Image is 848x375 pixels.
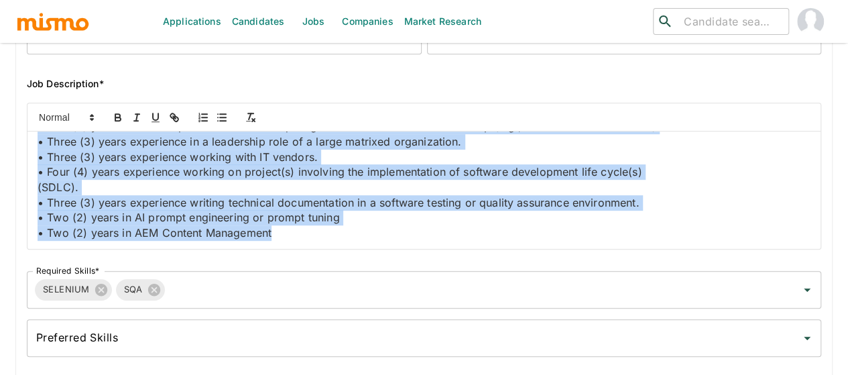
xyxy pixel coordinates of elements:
div: SQA [116,279,165,301]
img: logo [16,11,90,32]
p: • Three (3) years experience writing technical documentation in a software testing or quality ass... [38,195,810,211]
p: • Three (3) years experience in a leadership role of a large matrixed organization. [38,134,810,150]
button: Open [798,329,816,347]
h6: Job Description* [27,76,821,92]
p: (SDLC). [38,180,810,195]
p: • Four (4) years experience working on project(s) involving the implementation of software develo... [38,164,810,180]
button: Open [798,280,816,299]
span: SQA [116,282,151,297]
p: • Three (3) years experience working with IT vendors. [38,150,810,165]
div: SELENIUM [35,279,112,301]
img: Maia Reyes [797,8,824,35]
p: • Two (2) years in AI prompt engineering or prompt tuning [38,210,810,225]
input: Candidate search [678,12,783,31]
label: Required Skills* [36,265,100,276]
span: SELENIUM [35,282,98,297]
p: • Two (2) years in AEM Content Management [38,225,810,241]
